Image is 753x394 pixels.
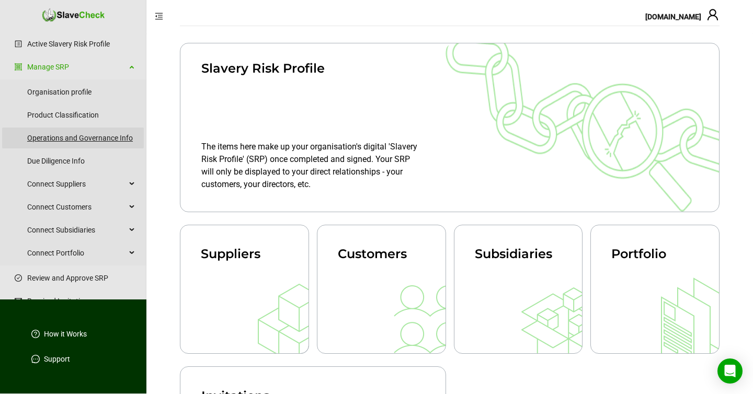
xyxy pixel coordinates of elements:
[27,219,126,240] span: Connect Subsidiaries
[27,128,135,148] a: Operations and Governance Info
[27,150,135,171] a: Due Diligence Info
[27,291,126,311] span: Received Invitations
[31,330,40,338] span: question-circle
[27,242,126,263] span: Connect Portfolio
[31,355,40,363] span: message
[27,82,135,102] a: Organisation profile
[44,329,87,339] a: How it Works
[15,63,22,71] span: group
[645,13,701,21] span: [DOMAIN_NAME]
[201,141,423,191] div: The items here make up your organisation's digital 'Slavery Risk Profile' (SRP) once completed an...
[27,56,126,77] a: Manage SRP
[27,268,135,288] a: Review and Approve SRP
[717,358,743,384] div: Open Intercom Messenger
[44,354,70,364] a: Support
[27,196,126,217] span: Connect Customers
[27,173,126,194] span: Connect Suppliers
[201,59,423,78] div: Slavery Risk Profile
[706,8,719,21] span: user
[27,33,135,54] a: Active Slavery Risk Profile
[15,297,22,305] span: mail
[27,105,135,125] a: Product Classification
[155,12,163,20] span: menu-fold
